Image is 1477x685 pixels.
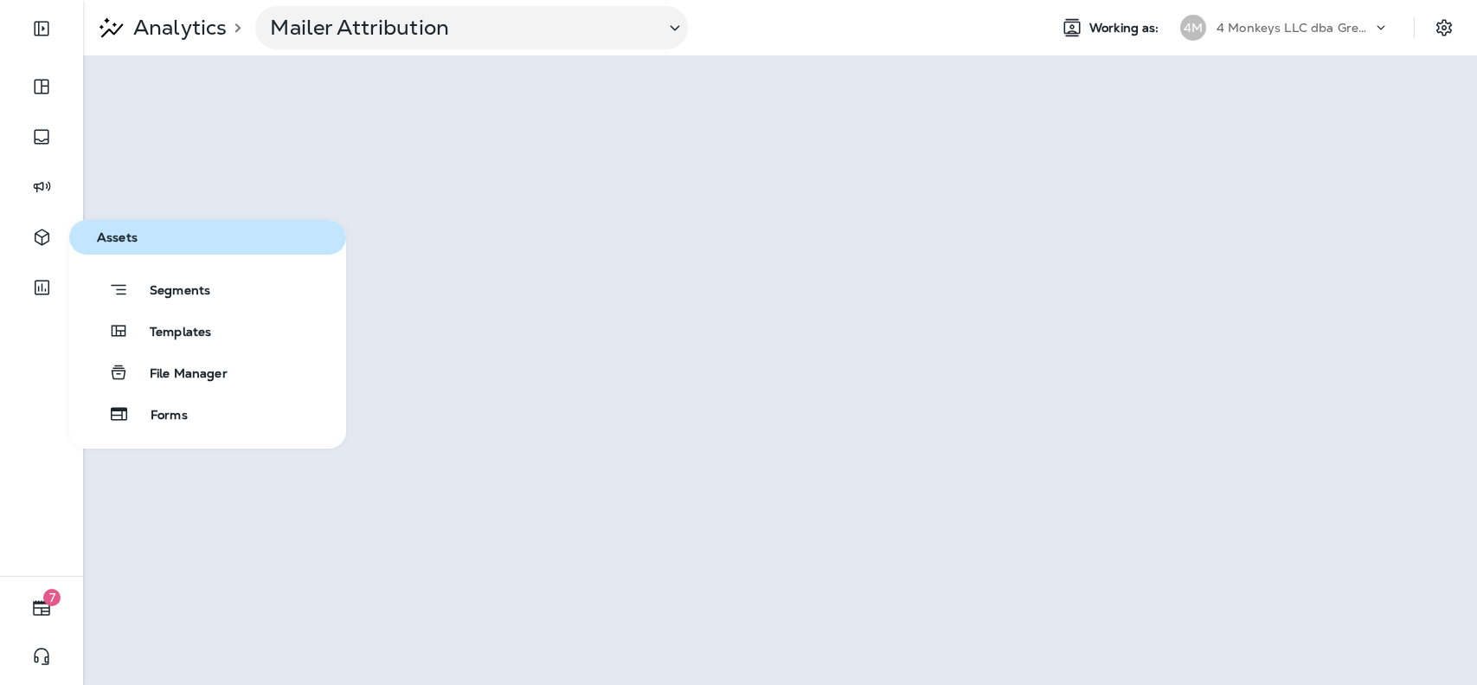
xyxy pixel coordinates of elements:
p: > [227,21,241,35]
span: Working as: [1089,21,1163,36]
p: Mailer Attribution [270,15,651,41]
span: Segments [129,283,210,300]
div: 4M [1180,15,1206,41]
button: File Manager [69,355,346,390]
button: Forms [69,397,346,431]
button: Expand Sidebar [17,11,66,46]
p: 4 Monkeys LLC dba Grease Monkey [1217,21,1372,35]
span: 7 [43,589,61,606]
span: Templates [129,325,211,341]
button: Assets [69,220,346,255]
span: Forms [130,408,188,424]
span: Assets [76,230,339,245]
button: Segments [69,272,346,307]
span: File Manager [129,366,228,383]
button: Settings [1429,12,1460,43]
button: Templates [69,313,346,348]
p: Analytics [126,15,227,41]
